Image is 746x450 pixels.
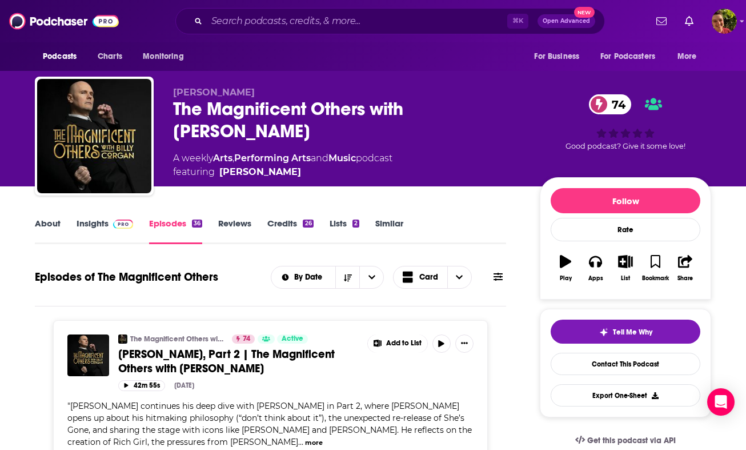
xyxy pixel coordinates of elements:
a: Credits26 [267,218,313,244]
span: Podcasts [43,49,77,65]
a: Billy Corgan [219,165,301,179]
a: Arts [213,153,232,164]
span: Open Advanced [543,18,590,24]
img: User Profile [712,9,737,34]
a: Charts [90,46,129,67]
div: Open Intercom Messenger [707,388,735,416]
span: Good podcast? Give it some love! [565,142,685,150]
button: open menu [593,46,672,67]
img: Podchaser Pro [113,220,133,229]
span: More [677,49,697,65]
button: Play [551,248,580,289]
a: Show notifications dropdown [652,11,671,31]
div: Play [560,275,572,282]
div: [DATE] [174,381,194,389]
a: [PERSON_NAME], Part 2 | The Magnificent Others with [PERSON_NAME] [118,347,359,376]
span: By Date [294,273,326,281]
span: Card [419,273,438,281]
button: Show More Button [455,334,474,353]
span: Logged in as Marz [712,9,737,34]
span: Monitoring [143,49,183,65]
button: Choose View [393,266,472,289]
span: Charts [98,49,122,65]
button: List [611,248,640,289]
span: ... [298,437,303,447]
button: tell me why sparkleTell Me Why [551,320,700,344]
button: Share [671,248,700,289]
div: Search podcasts, credits, & more... [175,8,605,34]
a: InsightsPodchaser Pro [77,218,133,244]
span: featuring [173,165,392,179]
a: Similar [375,218,403,244]
span: [PERSON_NAME] [173,87,255,98]
a: Music [328,153,356,164]
span: 74 [243,333,250,345]
div: Bookmark [642,275,669,282]
span: For Business [534,49,579,65]
a: Active [277,334,308,344]
div: 2 [352,220,359,228]
img: The Magnificent Others with Billy Corgan [37,79,151,193]
img: The Magnificent Others with Billy Corgan [118,334,127,344]
button: Sort Direction [335,266,359,288]
div: 36 [192,220,202,228]
button: open menu [271,273,336,281]
a: Performing Arts [234,153,311,164]
button: open menu [359,266,383,288]
a: 74 [232,334,255,344]
button: Open AdvancedNew [538,14,595,28]
a: 74 [589,94,631,114]
img: Daryl Hall, Part 2 | The Magnificent Others with Billy Corgan [67,334,109,376]
div: 74Good podcast? Give it some love! [540,87,711,158]
input: Search podcasts, credits, & more... [207,12,507,30]
a: The Magnificent Others with [PERSON_NAME] [130,334,224,344]
span: ⌘ K [507,14,528,29]
a: Contact This Podcast [551,353,700,375]
button: Apps [580,248,610,289]
button: open menu [35,46,91,67]
a: Reviews [218,218,251,244]
a: Lists2 [330,218,359,244]
span: and [311,153,328,164]
button: Export One-Sheet [551,384,700,407]
img: tell me why sparkle [599,328,608,337]
span: [PERSON_NAME], Part 2 | The Magnificent Others with [PERSON_NAME] [118,347,335,376]
img: Podchaser - Follow, Share and Rate Podcasts [9,10,119,32]
span: Get this podcast via API [587,436,676,445]
span: Add to List [386,339,422,348]
span: , [232,153,234,164]
button: open menu [526,46,593,67]
div: Rate [551,218,700,241]
button: Bookmark [640,248,670,289]
div: Apps [588,275,603,282]
h1: Episodes of The Magnificent Others [35,270,218,284]
span: For Podcasters [600,49,655,65]
div: Share [677,275,693,282]
span: Tell Me Why [613,328,652,337]
span: [PERSON_NAME] continues his deep dive with [PERSON_NAME] in Part 2, where [PERSON_NAME] opens up ... [67,401,472,447]
a: About [35,218,61,244]
h2: Choose List sort [271,266,384,289]
button: more [305,438,323,448]
div: 26 [303,220,313,228]
div: A weekly podcast [173,152,392,179]
button: Show More Button [368,334,427,353]
button: Follow [551,188,700,213]
a: Episodes36 [149,218,202,244]
a: Show notifications dropdown [680,11,698,31]
span: 74 [600,94,631,114]
button: Show profile menu [712,9,737,34]
button: open menu [135,46,198,67]
div: List [621,275,630,282]
button: open menu [669,46,711,67]
span: New [574,7,595,18]
span: Active [282,333,303,345]
span: " [67,401,472,447]
button: 42m 55s [118,380,165,391]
